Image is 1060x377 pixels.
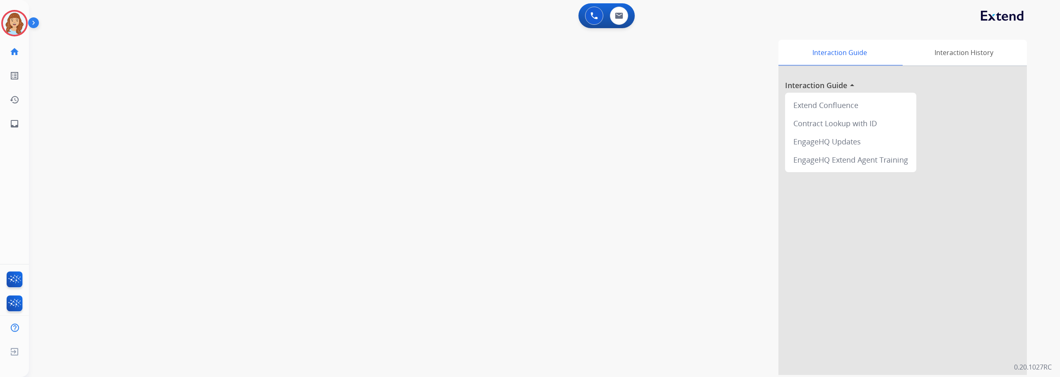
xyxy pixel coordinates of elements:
p: 0.20.1027RC [1014,362,1052,372]
mat-icon: inbox [10,119,19,129]
div: Contract Lookup with ID [788,114,913,132]
div: Interaction History [901,40,1027,65]
img: avatar [3,12,26,35]
div: EngageHQ Updates [788,132,913,151]
mat-icon: history [10,95,19,105]
div: EngageHQ Extend Agent Training [788,151,913,169]
div: Extend Confluence [788,96,913,114]
mat-icon: list_alt [10,71,19,81]
mat-icon: home [10,47,19,57]
div: Interaction Guide [778,40,901,65]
